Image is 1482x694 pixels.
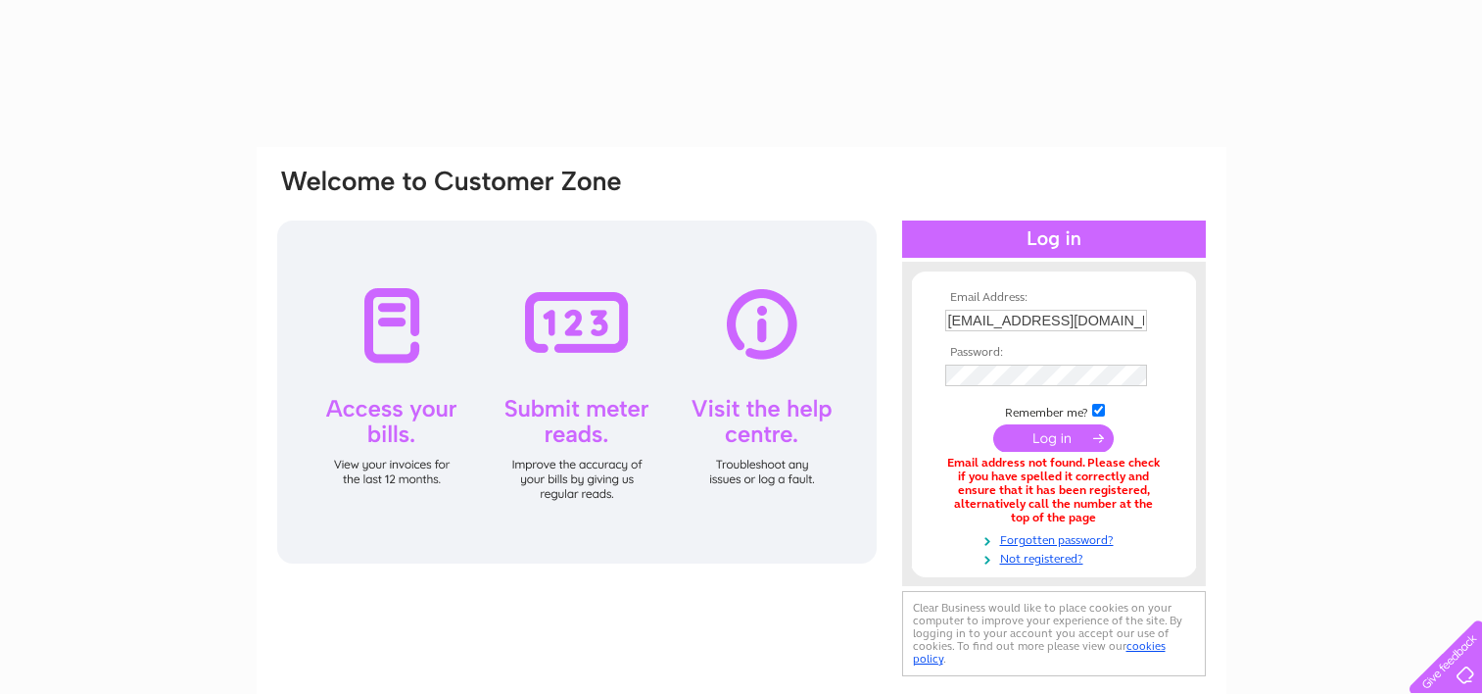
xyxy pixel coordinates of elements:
[940,401,1168,421] td: Remember me?
[945,548,1168,567] a: Not registered?
[902,591,1206,676] div: Clear Business would like to place cookies on your computer to improve your experience of the sit...
[945,529,1168,548] a: Forgotten password?
[940,291,1168,305] th: Email Address:
[993,424,1114,452] input: Submit
[945,457,1163,524] div: Email address not found. Please check if you have spelled it correctly and ensure that it has bee...
[940,346,1168,360] th: Password:
[913,639,1166,666] a: cookies policy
